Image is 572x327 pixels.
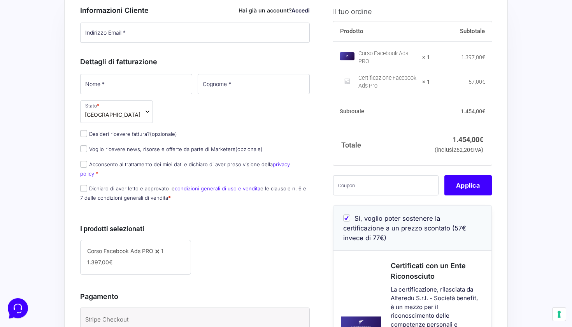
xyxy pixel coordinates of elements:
[80,74,192,94] input: Nome *
[54,250,102,268] button: Messaggi
[85,111,140,119] span: Italia
[102,250,149,268] button: Aiuto
[80,291,310,302] h3: Pagamento
[80,146,263,152] label: Voglio ricevere news, risorse e offerte da parte di Marketers
[553,308,566,321] button: Le tue preferenze relative al consenso per le tecnologie di tracciamento
[109,259,112,265] span: €
[80,131,177,137] label: Desideri ricevere fattura?
[482,108,485,114] span: €
[6,6,131,19] h2: Ciao da Marketers 👋
[80,56,310,67] h3: Dettagli di fatturazione
[80,223,310,234] h3: I prodotti selezionati
[235,146,263,152] span: (opzionale)
[80,130,87,137] input: Desideri ricevere fattura?(opzionale)
[80,145,87,152] input: Voglio ricevere news, risorse e offerte da parte di Marketers(opzionale)
[80,100,153,123] span: Stato
[422,78,430,86] strong: × 1
[161,248,163,254] span: 1
[80,185,87,192] input: Dichiaro di aver letto e approvato lecondizioni generali di uso e venditae le clausole n. 6 e 7 d...
[333,21,430,42] th: Prodotto
[23,261,37,268] p: Home
[461,108,485,114] bdi: 1.454,00
[12,44,28,59] img: dark
[150,131,177,137] span: (opzionale)
[239,6,310,14] div: Hai già un account?
[120,261,131,268] p: Aiuto
[80,185,306,200] label: Dichiaro di aver letto e approvato le e le clausole n. 6 e 7 delle condizioni generali di vendita
[6,297,30,320] iframe: Customerly Messenger Launcher
[343,214,466,242] span: Sì, voglio poter sostenere la certificazione a un prezzo scontato (57€ invece di 77€)
[18,113,127,121] input: Cerca un articolo...
[358,50,417,65] div: Corso Facebook Ads PRO
[461,54,485,60] bdi: 1.397,00
[340,52,354,60] img: Corso Facebook Ads PRO
[25,44,40,59] img: dark
[12,97,61,103] span: Trova una risposta
[435,147,483,153] small: (inclusi IVA)
[468,79,485,85] bdi: 57,00
[291,7,310,14] a: Accedi
[37,44,53,59] img: dark
[422,54,430,62] strong: × 1
[67,261,88,268] p: Messaggi
[358,74,417,90] div: Certificazione Facebook Ads Pro
[198,74,310,94] input: Cognome *
[430,21,492,42] th: Subtotale
[340,74,354,88] img: Segnaposto
[80,161,87,168] input: Acconsento al trattamento dei miei dati e dichiaro di aver preso visione dellaprivacy policy *
[343,214,350,222] input: Sì, voglio poter sostenere la certificazione a un prezzo scontato (57€ invece di 77€)
[96,171,98,177] abbr: obbligatorio
[87,248,153,254] span: Corso Facebook Ads PRO
[470,147,473,153] span: €
[175,185,260,192] a: condizioni generali di uso e vendita
[80,23,310,43] input: Indirizzo Email *
[482,54,485,60] span: €
[333,99,430,124] th: Subtotale
[87,259,112,265] span: 1.397,00
[444,175,492,195] button: Applica
[80,5,310,16] h3: Informazioni Cliente
[85,314,282,325] label: Stripe Checkout
[168,195,171,201] abbr: obbligatorio
[6,250,54,268] button: Home
[80,161,290,176] label: Acconsento al trattamento dei miei dati e dichiaro di aver preso visione della
[453,147,473,153] span: 262,20
[391,262,466,280] span: Certificati con un Ente Riconosciuto
[83,97,143,103] a: Apri Centro Assistenza
[333,175,439,195] input: Coupon
[453,135,483,144] bdi: 1.454,00
[80,161,290,176] a: privacy policy
[12,31,66,37] span: Le tue conversazioni
[333,6,492,16] h3: Il tuo ordine
[333,124,430,166] th: Totale
[482,79,485,85] span: €
[51,70,115,76] span: Inizia una conversazione
[12,65,143,81] button: Inizia una conversazione
[479,135,483,144] span: €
